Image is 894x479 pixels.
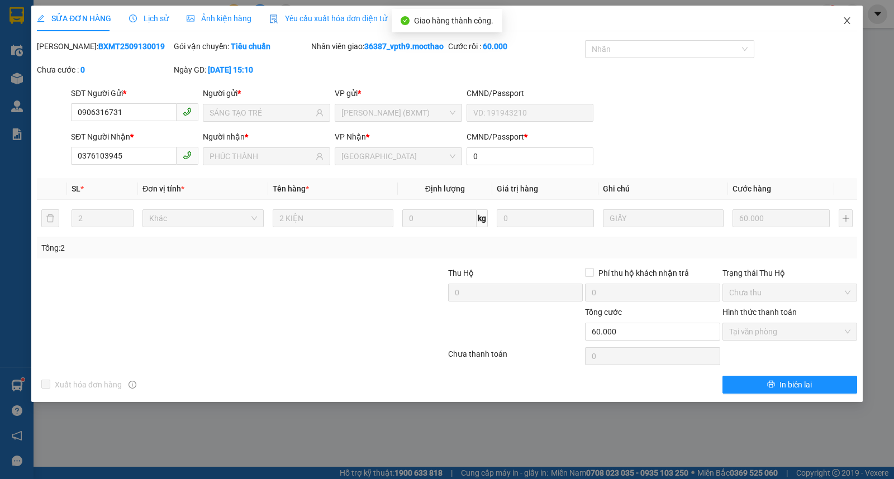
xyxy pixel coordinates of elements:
[273,184,309,193] span: Tên hàng
[722,376,857,394] button: printerIn biên lai
[733,209,830,227] input: 0
[448,40,583,52] div: Cước rồi :
[41,242,346,254] div: Tổng: 2
[831,6,863,37] button: Close
[603,209,724,227] input: Ghi Chú
[467,87,594,99] div: CMND/Passport
[767,380,775,389] span: printer
[335,87,462,99] div: VP gửi
[149,210,256,227] span: Khác
[447,348,584,367] div: Chưa thanh toán
[37,64,172,76] div: Chưa cước :
[71,131,198,143] div: SĐT Người Nhận
[729,284,850,301] span: Chưa thu
[497,209,594,227] input: 0
[203,87,330,99] div: Người gửi
[129,381,136,389] span: info-circle
[483,42,507,51] b: 60.000
[80,65,85,74] b: 0
[311,40,446,52] div: Nhân viên giao:
[210,107,313,119] input: Tên người gửi
[316,109,324,117] span: user
[341,104,455,121] span: Hồ Chí Minh (BXMT)
[37,14,111,23] span: SỬA ĐƠN HÀNG
[401,16,410,25] span: check-circle
[594,267,693,279] span: Phí thu hộ khách nhận trả
[142,184,184,193] span: Đơn vị tính
[598,178,728,200] th: Ghi chú
[779,379,812,391] span: In biên lai
[187,15,194,22] span: picture
[364,42,444,51] b: 36387_vpth9.mocthao
[37,40,172,52] div: [PERSON_NAME]:
[208,65,253,74] b: [DATE] 15:10
[187,14,251,23] span: Ảnh kiện hàng
[41,209,59,227] button: delete
[729,323,850,340] span: Tại văn phòng
[269,15,278,23] img: icon
[98,42,165,51] b: BXMT2509130019
[497,184,538,193] span: Giá trị hàng
[722,267,857,279] div: Trạng thái Thu Hộ
[183,107,192,116] span: phone
[467,104,594,122] input: VD: 191943210
[585,308,622,317] span: Tổng cước
[210,150,313,162] input: Tên người nhận
[335,132,366,141] span: VP Nhận
[203,131,330,143] div: Người nhận
[477,209,488,227] span: kg
[129,14,169,23] span: Lịch sử
[316,152,324,160] span: user
[129,15,137,22] span: clock-circle
[174,64,308,76] div: Ngày GD:
[231,42,270,51] b: Tiêu chuẩn
[733,184,771,193] span: Cước hàng
[425,184,465,193] span: Định lượng
[341,148,455,165] span: Tuy Hòa
[183,151,192,160] span: phone
[71,87,198,99] div: SĐT Người Gửi
[414,16,493,25] span: Giao hàng thành công.
[448,269,474,277] span: Thu Hộ
[722,308,797,317] label: Hình thức thanh toán
[174,40,308,52] div: Gói vận chuyển:
[37,15,45,22] span: edit
[467,131,594,143] div: CMND/Passport
[839,209,853,227] button: plus
[72,184,80,193] span: SL
[50,379,126,391] span: Xuất hóa đơn hàng
[273,209,393,227] input: VD: Bàn, Ghế
[843,16,852,25] span: close
[269,14,387,23] span: Yêu cầu xuất hóa đơn điện tử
